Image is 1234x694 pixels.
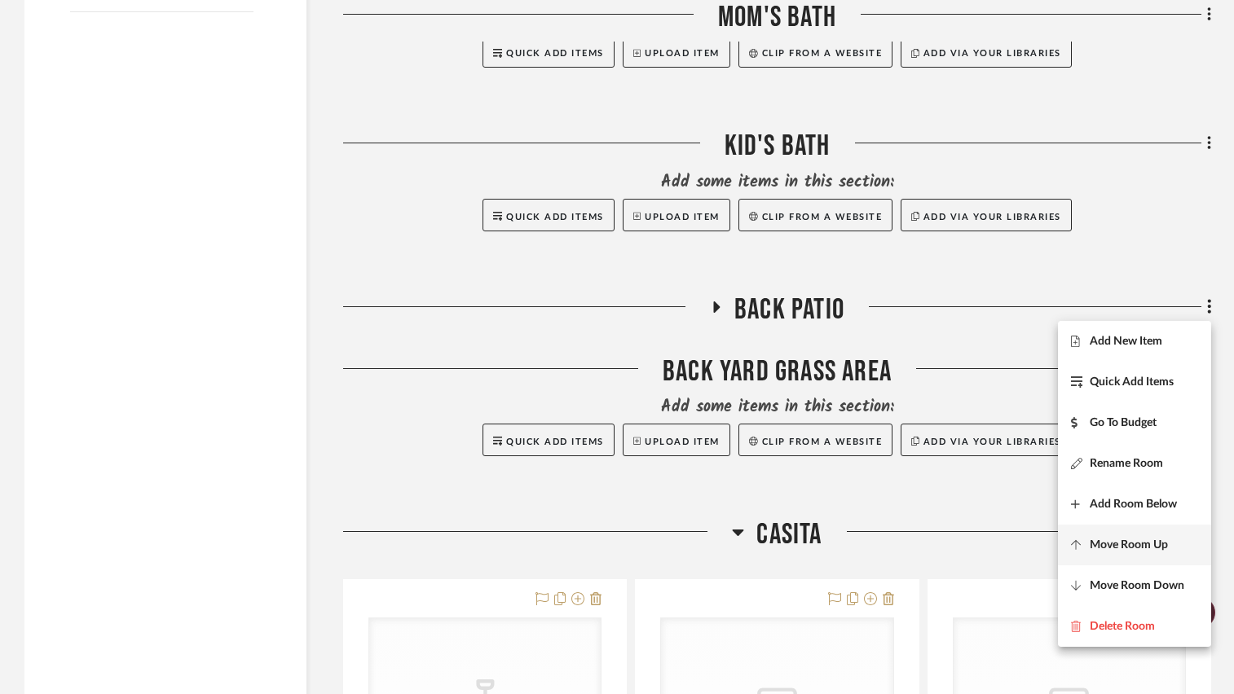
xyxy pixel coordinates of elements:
span: Move Room Down [1090,579,1184,593]
span: Move Room Up [1090,538,1168,552]
span: Quick Add Items [1090,376,1174,389]
span: Rename Room [1090,457,1163,471]
span: Add Room Below [1090,498,1177,512]
span: Add New Item [1090,335,1162,349]
span: Delete Room [1090,620,1155,634]
span: Go To Budget [1090,416,1157,430]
